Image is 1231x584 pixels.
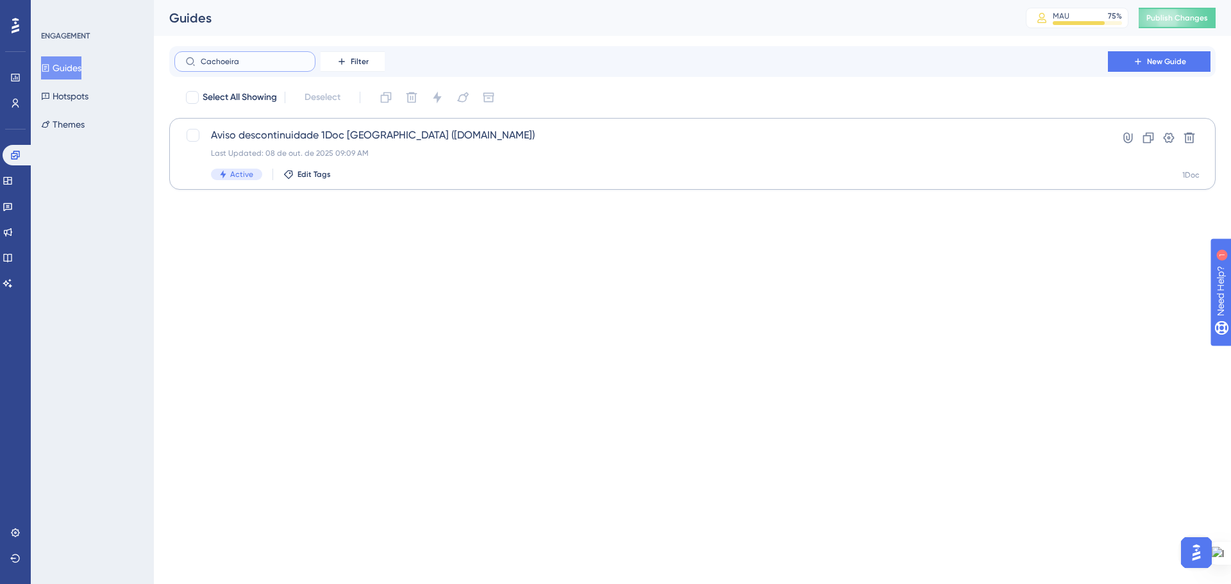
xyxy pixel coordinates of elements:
[201,57,305,66] input: Search
[230,169,253,179] span: Active
[89,6,93,17] div: 1
[321,51,385,72] button: Filter
[305,90,340,105] span: Deselect
[1139,8,1216,28] button: Publish Changes
[41,56,81,79] button: Guides
[169,9,994,27] div: Guides
[1108,51,1210,72] button: New Guide
[1182,170,1200,180] div: 1Doc
[203,90,277,105] span: Select All Showing
[297,169,331,179] span: Edit Tags
[41,85,88,108] button: Hotspots
[41,31,90,41] div: ENGAGEMENT
[30,3,80,19] span: Need Help?
[283,169,331,179] button: Edit Tags
[1146,13,1208,23] span: Publish Changes
[1147,56,1186,67] span: New Guide
[211,128,1071,143] span: Aviso descontinuidade 1Doc [GEOGRAPHIC_DATA] ([DOMAIN_NAME])
[41,113,85,136] button: Themes
[293,86,352,109] button: Deselect
[1177,533,1216,572] iframe: UserGuiding AI Assistant Launcher
[1108,11,1122,21] div: 75 %
[1053,11,1069,21] div: MAU
[351,56,369,67] span: Filter
[211,148,1071,158] div: Last Updated: 08 de out. de 2025 09:09 AM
